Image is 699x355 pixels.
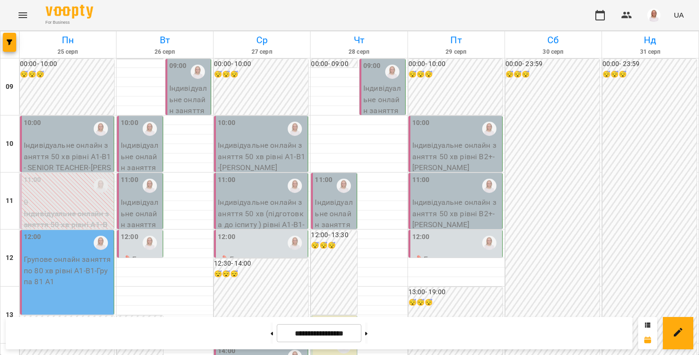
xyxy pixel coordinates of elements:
[647,9,660,22] img: 7b3448e7bfbed3bd7cdba0ed84700e25.png
[214,259,308,269] h6: 12:30 - 14:00
[315,197,355,287] p: Індивідуальне онлайн заняття 50 хв рівні А1-В1- SENIOR TEACHER - [PERSON_NAME]
[20,59,114,69] h6: 00:00 - 10:00
[24,254,112,288] p: Групове онлайн заняття по 80 хв рівні А1-В1 - Група 81 A1
[24,197,112,208] p: 0
[24,118,41,128] label: 10:00
[312,48,406,57] h6: 28 серп
[311,59,357,69] h6: 00:00 - 09:00
[603,48,697,57] h6: 31 серп
[288,179,302,193] img: Анастасія
[408,59,503,69] h6: 00:00 - 10:00
[412,232,430,242] label: 12:00
[602,59,697,69] h6: 00:00 - 23:59
[218,140,306,173] p: Індивідуальне онлайн заняття 50 хв рівні А1-В1 - [PERSON_NAME]
[337,179,351,193] div: Анастасія
[482,122,496,136] img: Анастасія
[121,232,138,242] label: 12:00
[363,83,403,161] p: Індивідуальне онлайн заняття 50 хв рівні А1-В1 - [PERSON_NAME]
[409,33,503,48] h6: Пт
[94,236,108,250] img: Анастасія
[409,48,503,57] h6: 29 серп
[506,48,600,57] h6: 30 серп
[288,236,302,250] img: Анастасія
[121,254,161,344] p: 📌 Безкоштовна консультація з визначення рівня - Консультація | French.etc 💛
[191,65,205,79] img: Анастасія
[6,82,13,92] h6: 09
[46,19,93,26] span: For Business
[118,33,212,48] h6: Вт
[6,196,13,206] h6: 11
[218,118,235,128] label: 10:00
[215,33,309,48] h6: Ср
[143,122,157,136] img: Анастасія
[143,179,157,193] img: Анастасія
[20,69,114,80] h6: 😴😴😴
[24,232,41,242] label: 12:00
[412,140,500,173] p: Індивідуальне онлайн заняття 50 хв рівні В2+ - [PERSON_NAME]
[21,33,115,48] h6: Пн
[408,297,503,308] h6: 😴😴😴
[46,5,93,19] img: Voopty Logo
[6,139,13,149] h6: 10
[218,197,306,241] p: Індивідуальне онлайн заняття 50 хв (підготовка до іспиту ) рівні А1-В1 - Дар'я Шелофаст
[674,10,684,20] span: UA
[311,230,357,240] h6: 12:00 - 13:30
[169,83,209,161] p: Індивідуальне онлайн заняття 50 хв рівні В2+ PRO - [PERSON_NAME]
[215,48,309,57] h6: 27 серп
[482,179,496,193] img: Анастасія
[506,33,600,48] h6: Сб
[602,69,697,80] h6: 😴😴😴
[121,197,161,309] p: Індивідуальне онлайн заняття 50 хв (підготовка до іспиту ) рівні В2+ - SENIOR TEACHER - [PERSON_N...
[6,253,13,263] h6: 12
[24,140,112,184] p: Індивідуальне онлайн заняття 50 хв рівні А1-В1- SENIOR TEACHER - [PERSON_NAME]
[118,48,212,57] h6: 26 серп
[121,140,161,252] p: Індивідуальне онлайн заняття 50 хв (підготовка до іспиту ) рівні В2+ - SENIOR TEACHER - [PERSON_N...
[24,208,112,242] p: Індивідуальне онлайн заняття 50 хв рівні А1-В1 ([PERSON_NAME])
[288,122,302,136] img: Анастасія
[121,118,138,128] label: 10:00
[363,61,381,71] label: 09:00
[408,69,503,80] h6: 😴😴😴
[94,122,108,136] img: Анастасія
[670,6,688,24] button: UA
[603,33,697,48] h6: Нд
[214,59,308,69] h6: 00:00 - 10:00
[412,118,430,128] label: 10:00
[412,197,500,230] p: Індивідуальне онлайн заняття 50 хв рівні В2+ - [PERSON_NAME]
[218,232,235,242] label: 12:00
[6,310,13,320] h6: 13
[24,175,41,185] label: 11:00
[94,179,108,193] img: Анастасія
[214,269,308,279] h6: 😴😴😴
[482,236,496,250] img: Анастасія
[312,33,406,48] h6: Чт
[169,61,187,71] label: 09:00
[214,69,308,80] h6: 😴😴😴
[315,175,332,185] label: 11:00
[11,4,34,27] button: Menu
[121,175,138,185] label: 11:00
[143,236,157,250] img: Анастасія
[218,254,306,298] p: 📌 Безкоштовна консультація з визначення рівня - Консультація | French.etc 💛
[385,65,399,79] div: Анастасія
[218,175,235,185] label: 11:00
[412,175,430,185] label: 11:00
[412,254,500,298] p: 📌 Безкоштовна консультація з визначення рівня - Консультація | French.etc 💛
[505,69,600,80] h6: 😴😴😴
[311,240,357,251] h6: 😴😴😴
[505,59,600,69] h6: 00:00 - 23:59
[408,287,503,297] h6: 13:00 - 19:00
